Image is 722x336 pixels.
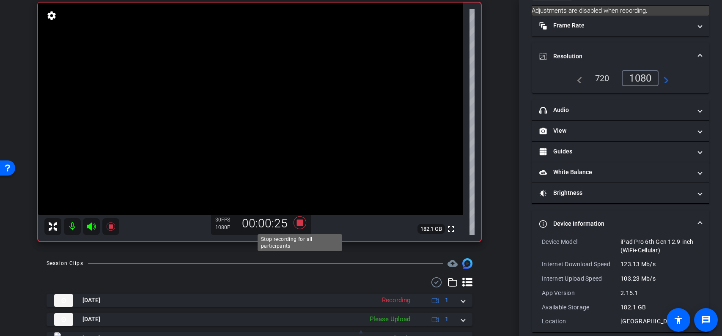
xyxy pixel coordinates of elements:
mat-icon: message [701,315,711,325]
mat-icon: fullscreen [446,224,456,234]
div: 1080P [215,224,236,231]
mat-panel-title: Device Information [539,219,692,228]
div: iPad Pro 6th Gen 12.9-inch (WiFi+Cellular) [620,238,699,254]
div: Please Upload [365,314,415,324]
span: 1 [445,296,448,305]
div: 00:00:25 [236,216,293,231]
span: FPS [221,217,230,223]
mat-icon: navigate_before [572,73,582,83]
mat-expansion-panel-header: White Balance [532,162,709,183]
mat-expansion-panel-header: View [532,121,709,141]
mat-icon: accessibility [673,315,684,325]
mat-icon: cloud_upload [447,258,458,268]
div: Device Model [542,238,620,254]
mat-expansion-panel-header: Brightness [532,183,709,203]
img: Session clips [462,258,472,268]
div: [GEOGRAPHIC_DATA] [620,317,699,325]
mat-panel-title: View [539,126,692,135]
mat-expansion-panel-header: Audio [532,100,709,120]
div: 123.13 Mb/s [620,260,699,268]
mat-icon: navigate_next [659,73,669,83]
div: Session Clips [47,259,83,268]
mat-panel-title: Brightness [539,188,692,197]
mat-expansion-panel-header: Resolution [532,43,709,70]
div: 182.1 GB [620,303,699,311]
div: Resolution [532,70,709,93]
div: Recording [378,295,415,305]
span: [DATE] [82,315,100,324]
span: Destinations for your clips [447,258,458,268]
span: 182.1 GB [417,224,445,234]
div: 103.23 Mb/s [620,274,699,283]
div: Device Information [532,238,709,333]
mat-panel-title: Resolution [539,52,692,61]
mat-panel-title: White Balance [539,168,692,177]
div: Stop recording for all participants [258,234,342,251]
mat-expansion-panel-header: Device Information [532,210,709,238]
mat-card: Adjustments are disabled when recording. [532,6,709,16]
mat-expansion-panel-header: thumb-nail[DATE]Please Upload1 [47,313,472,326]
div: 2.15.1 [620,289,699,297]
div: Internet Upload Speed [542,274,620,283]
img: thumb-nail [54,313,73,326]
mat-panel-title: Audio [539,106,692,115]
div: 30 [215,216,236,223]
mat-panel-title: Guides [539,147,692,156]
div: App Version [542,289,620,297]
mat-expansion-panel-header: thumb-nail[DATE]Recording1 [47,294,472,307]
mat-expansion-panel-header: Guides [532,142,709,162]
div: Available Storage [542,303,620,311]
mat-icon: settings [46,11,58,21]
img: thumb-nail [54,294,73,307]
div: Internet Download Speed [542,260,620,268]
span: ▲ [358,328,364,335]
mat-panel-title: Frame Rate [539,21,692,30]
span: [DATE] [82,296,100,305]
mat-expansion-panel-header: Frame Rate [532,16,709,36]
span: 1 [445,315,448,324]
div: Location [542,317,620,325]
